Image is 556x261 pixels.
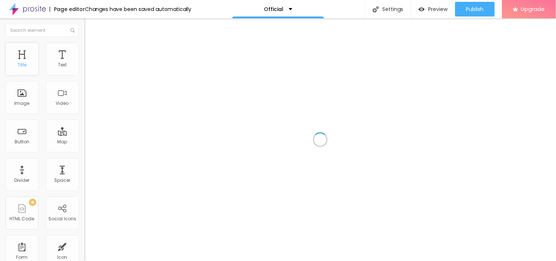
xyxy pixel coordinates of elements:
[70,28,75,33] img: Icone
[16,255,28,260] div: Form
[10,216,34,221] div: HTML Code
[5,24,79,37] input: Search element
[85,7,191,12] div: Changes have been saved automatically
[48,216,76,221] div: Social Icons
[58,255,67,260] div: Icon
[58,62,67,67] div: Text
[15,139,29,144] div: Button
[264,7,283,12] p: Official
[411,2,455,16] button: Preview
[18,62,26,67] div: Title
[419,6,425,12] img: view-1.svg
[428,6,448,12] span: Preview
[56,101,69,106] div: Video
[466,6,484,12] span: Publish
[15,101,30,106] div: Image
[15,178,30,183] div: Divider
[455,2,495,16] button: Publish
[49,7,85,12] div: Page editor
[54,178,70,183] div: Spacer
[58,139,67,144] div: Map
[373,6,379,12] img: Icone
[521,6,545,12] span: Upgrade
